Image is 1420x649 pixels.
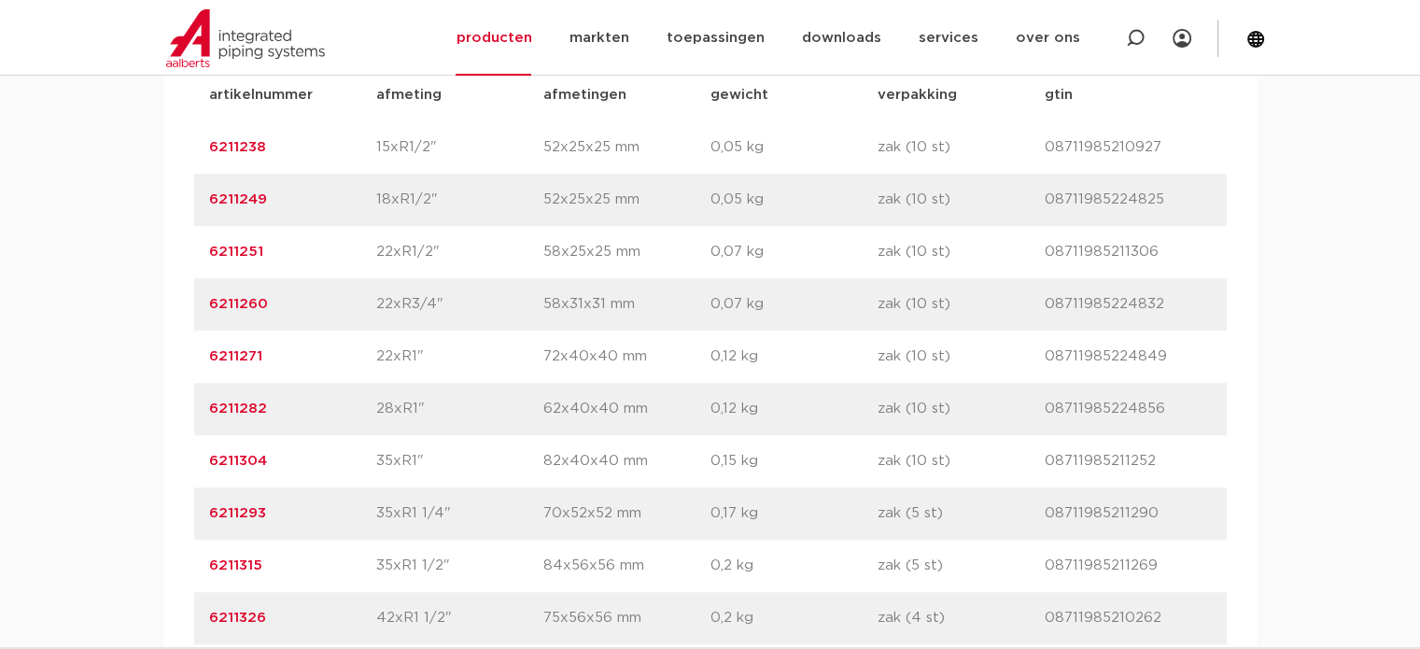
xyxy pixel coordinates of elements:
p: 08711985224832 [1045,293,1212,316]
p: 82x40x40 mm [543,450,710,473]
p: 0,2 kg [710,555,878,577]
p: zak (10 st) [878,241,1045,263]
p: 22xR3/4" [376,293,543,316]
p: 35xR1 1/2" [376,555,543,577]
p: 0,12 kg [710,398,878,420]
p: 0,07 kg [710,293,878,316]
p: 22xR1/2" [376,241,543,263]
p: afmeting [376,84,543,106]
p: 0,2 kg [710,607,878,629]
p: 72x40x40 mm [543,346,710,368]
p: artikelnummer [209,84,376,106]
p: 08711985224856 [1045,398,1212,420]
p: gewicht [710,84,878,106]
p: 0,07 kg [710,241,878,263]
p: 18xR1/2" [376,189,543,211]
p: zak (10 st) [878,398,1045,420]
a: 6211315 [209,558,262,572]
p: 58x25x25 mm [543,241,710,263]
a: 6211271 [209,349,262,363]
p: 42xR1 1/2" [376,607,543,629]
p: zak (10 st) [878,293,1045,316]
p: 52x25x25 mm [543,136,710,159]
p: 08711985211269 [1045,555,1212,577]
p: 08711985211290 [1045,502,1212,525]
p: 35xR1 1/4" [376,502,543,525]
p: gtin [1045,84,1212,106]
p: 62x40x40 mm [543,398,710,420]
p: 08711985211306 [1045,241,1212,263]
a: 6211304 [209,454,267,468]
p: zak (10 st) [878,450,1045,473]
p: 0,12 kg [710,346,878,368]
p: 58x31x31 mm [543,293,710,316]
p: 70x52x52 mm [543,502,710,525]
p: zak (5 st) [878,502,1045,525]
p: afmetingen [543,84,710,106]
p: verpakking [878,84,1045,106]
p: zak (10 st) [878,189,1045,211]
a: 6211249 [209,192,267,206]
p: 0,15 kg [710,450,878,473]
a: 6211238 [209,140,266,154]
p: 22xR1" [376,346,543,368]
p: 0,05 kg [710,136,878,159]
p: zak (10 st) [878,346,1045,368]
p: 84x56x56 mm [543,555,710,577]
p: zak (10 st) [878,136,1045,159]
a: 6211251 [209,245,263,259]
a: 6211282 [209,402,267,416]
p: 0,05 kg [710,189,878,211]
p: 15xR1/2" [376,136,543,159]
a: 6211326 [209,611,266,625]
p: zak (4 st) [878,607,1045,629]
p: 08711985224849 [1045,346,1212,368]
p: 08711985210262 [1045,607,1212,629]
a: 6211260 [209,297,268,311]
a: 6211293 [209,506,266,520]
p: 35xR1" [376,450,543,473]
p: 08711985211252 [1045,450,1212,473]
p: 75x56x56 mm [543,607,710,629]
p: 08711985224825 [1045,189,1212,211]
p: zak (5 st) [878,555,1045,577]
p: 0,17 kg [710,502,878,525]
p: 52x25x25 mm [543,189,710,211]
p: 28xR1" [376,398,543,420]
p: 08711985210927 [1045,136,1212,159]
